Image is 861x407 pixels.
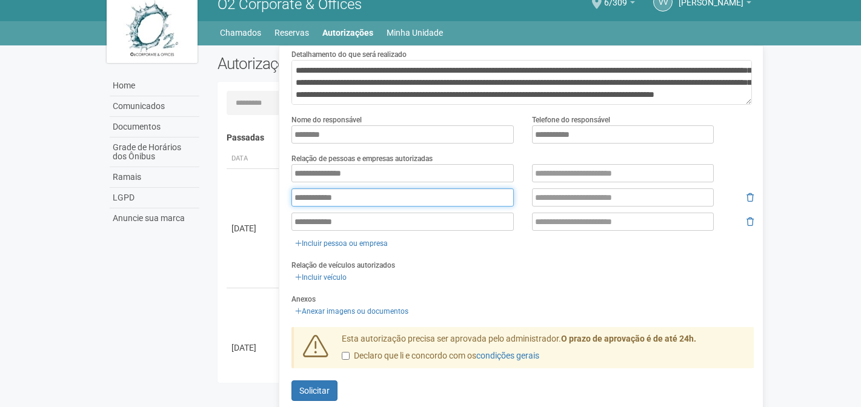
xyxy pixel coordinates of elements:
a: Anexar imagens ou documentos [291,305,412,318]
div: [DATE] [231,342,276,354]
a: Minha Unidade [387,24,443,41]
label: Relação de pessoas e empresas autorizadas [291,153,433,164]
a: Ramais [110,167,199,188]
label: Telefone do responsável [532,114,610,125]
span: Solicitar [299,386,330,395]
div: [DATE] [231,222,276,234]
input: Declaro que li e concordo com oscondições gerais [342,352,350,360]
label: Anexos [291,294,316,305]
div: Esta autorização precisa ser aprovada pelo administrador. [333,333,754,368]
a: Comunicados [110,96,199,117]
a: Anuncie sua marca [110,208,199,228]
a: Reservas [274,24,309,41]
a: Autorizações [322,24,373,41]
strong: O prazo de aprovação é de até 24h. [561,334,696,343]
th: Data [227,149,281,169]
label: Declaro que li e concordo com os [342,350,539,362]
a: Incluir pessoa ou empresa [291,237,391,250]
a: condições gerais [476,351,539,360]
a: LGPD [110,188,199,208]
a: Documentos [110,117,199,137]
button: Solicitar [291,380,337,401]
label: Nome do responsável [291,114,362,125]
label: Relação de veículos autorizados [291,260,395,271]
a: Incluir veículo [291,271,350,284]
i: Remover [746,217,754,226]
a: Grade de Horários dos Ônibus [110,137,199,167]
h4: Passadas [227,133,746,142]
a: Home [110,76,199,96]
i: Remover [746,193,754,202]
a: Chamados [220,24,261,41]
h2: Autorizações [218,55,477,73]
label: Detalhamento do que será realizado [291,49,407,60]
